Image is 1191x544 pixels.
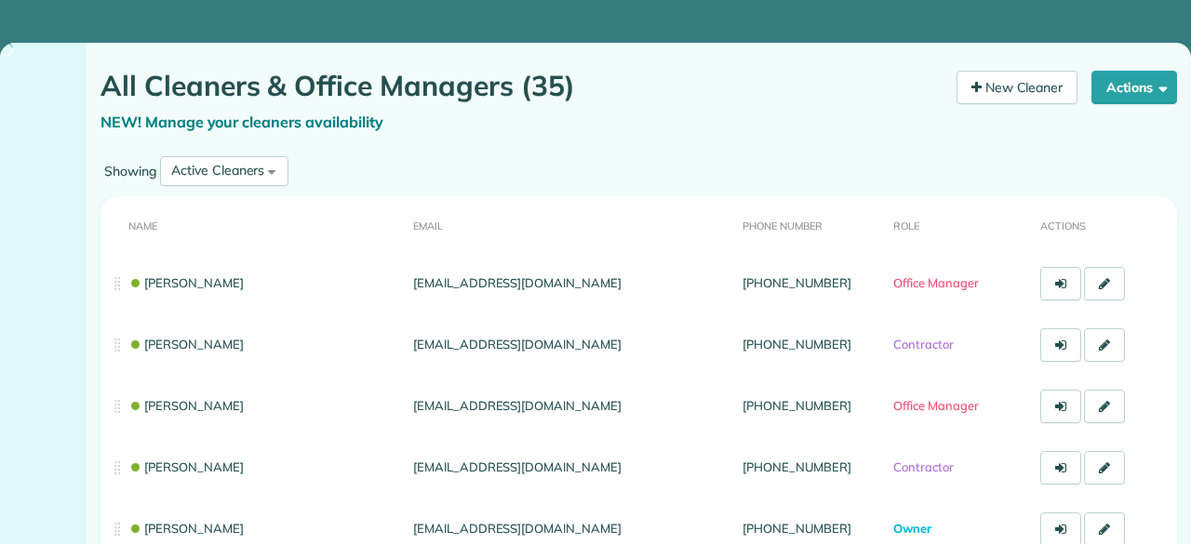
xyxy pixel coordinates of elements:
span: Office Manager [893,398,978,413]
a: [PHONE_NUMBER] [743,275,850,290]
a: [PERSON_NAME] [128,275,244,290]
td: [EMAIL_ADDRESS][DOMAIN_NAME] [406,376,735,437]
button: Actions [1091,71,1177,104]
h1: All Cleaners & Office Managers (35) [100,71,943,101]
th: Phone number [735,196,886,253]
td: [EMAIL_ADDRESS][DOMAIN_NAME] [406,253,735,314]
a: [PERSON_NAME] [128,459,244,474]
a: [PHONE_NUMBER] [743,398,850,413]
a: New Cleaner [957,71,1078,104]
th: Actions [1033,196,1177,253]
th: Role [886,196,1033,253]
span: Owner [893,521,931,536]
a: [PHONE_NUMBER] [743,459,850,474]
td: [EMAIL_ADDRESS][DOMAIN_NAME] [406,314,735,376]
a: [PHONE_NUMBER] [743,337,850,352]
a: [PERSON_NAME] [128,337,244,352]
a: [PERSON_NAME] [128,521,244,536]
span: Contractor [893,459,954,474]
a: [PHONE_NUMBER] [743,521,850,536]
div: Active Cleaners [171,161,264,180]
span: Office Manager [893,275,978,290]
a: NEW! Manage your cleaners availability [100,113,383,131]
th: Email [406,196,735,253]
label: Showing [100,162,160,180]
th: Name [100,196,406,253]
span: Contractor [893,337,954,352]
td: [EMAIL_ADDRESS][DOMAIN_NAME] [406,437,735,498]
a: [PERSON_NAME] [128,398,244,413]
